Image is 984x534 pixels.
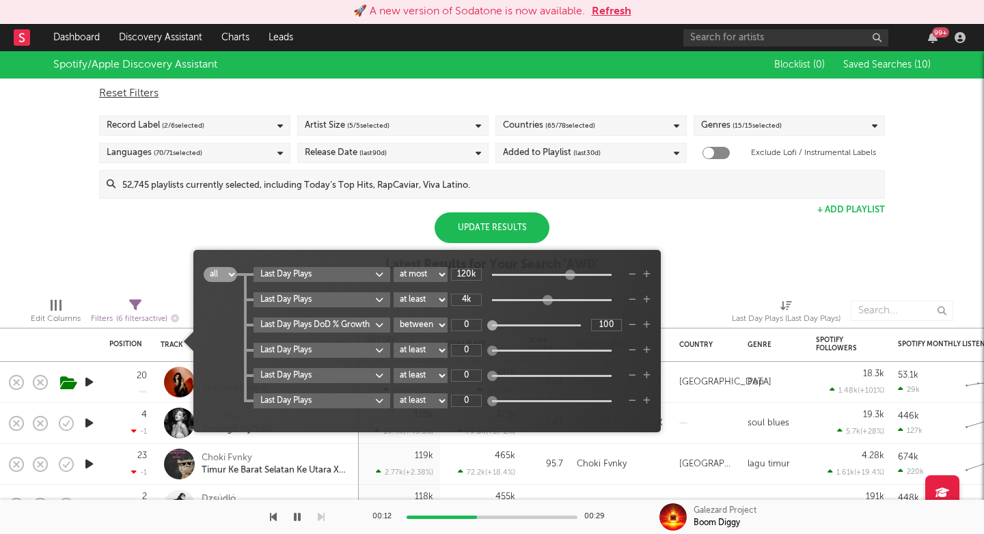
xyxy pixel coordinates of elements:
div: Position [109,340,142,348]
div: 00:12 [372,509,400,525]
span: ( 70 / 71 selected) [154,145,202,161]
div: Boom Diggy [694,517,740,529]
span: ( 6 filters active) [116,315,167,323]
div: Update Results [435,212,549,243]
div: Edit Columns [31,311,81,327]
div: 95.7 [529,456,563,473]
div: Country [679,341,727,349]
div: Choki Fvnky [577,456,627,473]
span: ( 0 ) [813,60,825,70]
a: Leads [259,24,303,51]
div: 455k [495,492,515,501]
div: Track [161,341,345,349]
div: 19.3k [863,410,884,419]
div: Galezard Project [694,505,756,517]
div: Countries [503,117,595,134]
div: [GEOGRAPHIC_DATA] [679,374,771,391]
span: Blocklist [774,60,825,70]
div: 🚀 A new version of Sodatone is now available. [353,3,585,20]
button: Saved Searches (10) [839,59,931,70]
div: 20 [137,371,147,380]
div: 72.2k ( +18.4 % ) [458,468,515,477]
div: Dzsúdló [202,493,236,505]
div: Last Day Plays DoD % Growth [260,319,375,331]
div: -1 [131,468,147,477]
div: 71.6 [529,497,563,514]
div: 99 + [932,27,949,38]
div: 446k [898,412,919,421]
div: -1 [131,427,147,436]
div: 448k [898,494,919,503]
div: Choki Fvnky [202,452,348,464]
span: Saved Searches [843,60,931,70]
div: Last Day Plays [260,369,375,382]
div: lagu timur [748,456,790,473]
div: 4 [141,410,147,419]
button: + Add Playlist [817,206,885,214]
div: 220k [898,467,924,476]
div: Record Label [107,117,204,134]
div: 1.61k ( +19.4 % ) [828,468,884,477]
div: Timur Ke Barat Selatan Ke Utara X [MEDICAL_DATA] [MEDICAL_DATA] [202,464,348,477]
div: 5.7k ( +28 % ) [837,427,884,436]
div: Release Date [305,145,387,161]
div: Languages [107,145,202,161]
div: 465k [495,451,515,460]
div: Spotify Followers [816,336,864,352]
div: Last Day Plays (Last Day Plays) [732,294,840,333]
div: 1.48k ( +101 % ) [830,386,884,395]
div: 4.28k [862,451,884,460]
div: Artist Size [305,117,389,134]
div: Last Day Plays [260,344,375,356]
span: ( 5 / 5 selected) [347,117,389,134]
input: Search... [851,300,953,321]
div: Filters [91,311,179,328]
div: Last Day Plays [260,395,375,407]
a: DzsúdlóPRESSO [202,493,236,518]
div: Reset Filters [99,85,885,102]
div: Genres [701,117,782,134]
button: 99+ [928,32,938,43]
div: 127k [898,426,922,435]
a: Dashboard [44,24,109,51]
div: 119k [415,451,433,460]
div: 191k [866,492,884,501]
div: 29k [898,385,920,394]
div: Supermanagement [577,497,655,514]
span: (last 30 d) [573,145,601,161]
div: Filters(6 filters active) [91,294,179,333]
div: 118k [415,492,433,501]
input: Search for artists [683,29,888,46]
span: ( 10 ) [914,60,931,70]
div: 53.1k [898,371,918,380]
div: Genre [748,341,795,349]
div: 23 [137,451,147,460]
div: Edit Columns [31,294,81,333]
a: Choki FvnkyTimur Ke Barat Selatan Ke Utara X [MEDICAL_DATA] [MEDICAL_DATA] [202,452,348,477]
div: Pop [748,497,764,514]
button: Refresh [592,3,631,20]
span: ( 15 / 15 selected) [733,117,782,134]
a: Charts [212,24,259,51]
div: 2 [142,492,147,501]
input: 52,745 playlists currently selected, including Today’s Top Hits, RapCaviar, Viva Latino. [115,171,884,198]
div: 18.3k [863,369,884,378]
div: Spotify/Apple Discovery Assistant [53,57,217,73]
div: Pop [748,374,764,391]
div: Last Day Plays [260,268,375,281]
div: 2.77k ( +2.38 % ) [376,468,433,477]
label: Exclude Lofi / Instrumental Labels [751,145,876,161]
span: (last 90 d) [359,145,387,161]
div: [GEOGRAPHIC_DATA] [679,456,734,473]
div: soul blues [748,415,789,432]
div: 00:29 [584,509,612,525]
span: ( 2 / 6 selected) [162,117,204,134]
div: Added to Playlist [503,145,601,161]
span: ( 65 / 78 selected) [545,117,595,134]
div: [GEOGRAPHIC_DATA] [679,497,734,514]
div: 674k [898,453,918,462]
div: Last Day Plays (Last Day Plays) [732,311,840,327]
a: Discovery Assistant [109,24,212,51]
div: Last Day Plays [260,294,375,306]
